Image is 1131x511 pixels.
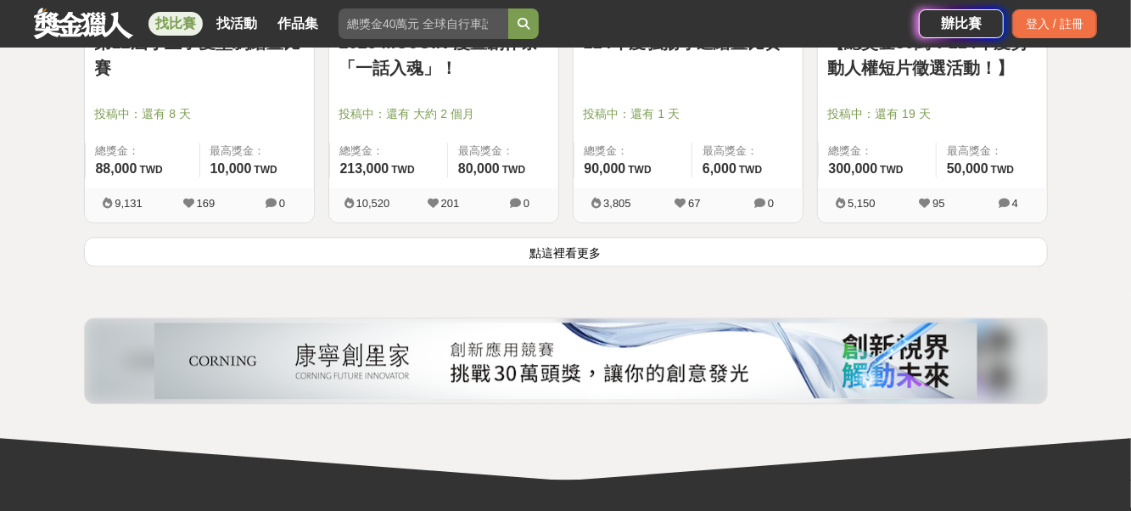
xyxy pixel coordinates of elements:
[339,8,508,39] input: 總獎金40萬元 全球自行車設計比賽
[148,12,203,36] a: 找比賽
[829,143,926,160] span: 總獎金：
[458,161,500,176] span: 80,000
[154,323,977,399] img: 26832ba5-e3c6-4c80-9a06-d1bc5d39966c.png
[339,30,548,81] a: 2025 MOJOIN 漫畫創作祭「一話入魂」！
[829,161,878,176] span: 300,000
[739,164,762,176] span: TWD
[84,237,1048,267] button: 點這裡看更多
[210,12,264,36] a: 找活動
[991,164,1014,176] span: TWD
[919,9,1004,38] a: 辦比賽
[279,197,285,210] span: 0
[210,143,304,160] span: 最高獎金：
[880,164,903,176] span: TWD
[271,12,325,36] a: 作品集
[688,197,700,210] span: 67
[441,197,460,210] span: 201
[197,197,216,210] span: 169
[768,197,774,210] span: 0
[584,105,792,123] span: 投稿中：還有 1 天
[1012,9,1097,38] div: 登入 / 註冊
[628,164,651,176] span: TWD
[848,197,876,210] span: 5,150
[703,143,792,160] span: 最高獎金：
[1012,197,1018,210] span: 4
[339,105,548,123] span: 投稿中：還有 大約 2 個月
[947,161,988,176] span: 50,000
[139,164,162,176] span: TWD
[340,143,437,160] span: 總獎金：
[95,30,304,81] a: 第12屆小王子愛塗鴉繪畫比賽
[585,161,626,176] span: 90,000
[585,143,681,160] span: 總獎金：
[340,161,389,176] span: 213,000
[828,30,1037,81] a: 【總獎金30萬！114年度勞動人權短片徵選活動！】
[115,197,143,210] span: 9,131
[828,105,1037,123] span: 投稿中：還有 19 天
[96,161,137,176] span: 88,000
[947,143,1037,160] span: 最高獎金：
[932,197,944,210] span: 95
[96,143,189,160] span: 總獎金：
[95,105,304,123] span: 投稿中：還有 8 天
[356,197,390,210] span: 10,520
[210,161,252,176] span: 10,000
[502,164,525,176] span: TWD
[524,197,529,210] span: 0
[254,164,277,176] span: TWD
[458,143,548,160] span: 最高獎金：
[703,161,736,176] span: 6,000
[603,197,631,210] span: 3,805
[391,164,414,176] span: TWD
